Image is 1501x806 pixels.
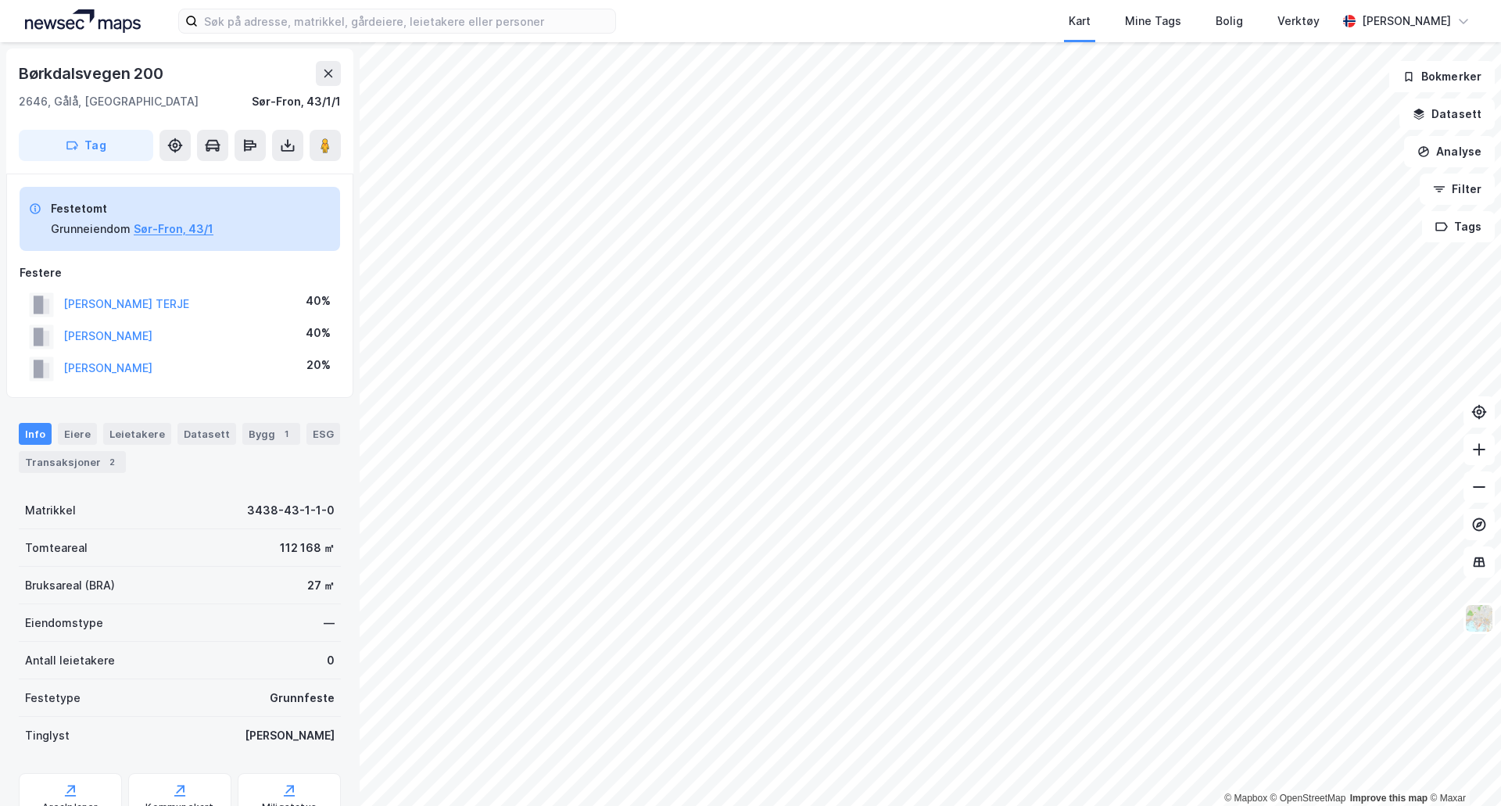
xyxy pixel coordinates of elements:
div: Tomteareal [25,539,88,557]
div: 40% [306,292,331,310]
div: Eiere [58,423,97,445]
div: Festetomt [51,199,213,218]
div: Tinglyst [25,726,70,745]
div: [PERSON_NAME] [1362,12,1451,30]
div: — [324,614,335,632]
button: Tags [1422,211,1495,242]
div: Kontrollprogram for chat [1423,731,1501,806]
input: Søk på adresse, matrikkel, gårdeiere, leietakere eller personer [198,9,615,33]
a: Mapbox [1224,793,1267,804]
button: Tag [19,130,153,161]
img: logo.a4113a55bc3d86da70a041830d287a7e.svg [25,9,141,33]
div: Leietakere [103,423,171,445]
button: Filter [1420,174,1495,205]
div: Festere [20,263,340,282]
iframe: Chat Widget [1423,731,1501,806]
button: Datasett [1399,99,1495,130]
a: Improve this map [1350,793,1428,804]
div: Info [19,423,52,445]
div: Festetype [25,689,81,707]
div: 2 [104,454,120,470]
div: Børkdalsvegen 200 [19,61,167,86]
img: Z [1464,604,1494,633]
div: Grunneiendom [51,220,131,238]
div: 40% [306,324,331,342]
div: [PERSON_NAME] [245,726,335,745]
button: Sør-Fron, 43/1 [134,220,213,238]
button: Analyse [1404,136,1495,167]
a: OpenStreetMap [1270,793,1346,804]
div: Sør-Fron, 43/1/1 [252,92,341,111]
div: 27 ㎡ [307,576,335,595]
div: 0 [327,651,335,670]
div: 3438-43-1-1-0 [247,501,335,520]
div: ESG [306,423,340,445]
div: 1 [278,426,294,442]
div: Matrikkel [25,501,76,520]
div: 20% [306,356,331,374]
div: Grunnfeste [270,689,335,707]
div: Verktøy [1277,12,1320,30]
div: Bruksareal (BRA) [25,576,115,595]
div: 2646, Gålå, [GEOGRAPHIC_DATA] [19,92,199,111]
div: Antall leietakere [25,651,115,670]
div: Bolig [1216,12,1243,30]
div: Mine Tags [1125,12,1181,30]
div: Datasett [177,423,236,445]
div: 112 168 ㎡ [280,539,335,557]
div: Kart [1069,12,1091,30]
div: Bygg [242,423,300,445]
div: Eiendomstype [25,614,103,632]
div: Transaksjoner [19,451,126,473]
button: Bokmerker [1389,61,1495,92]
